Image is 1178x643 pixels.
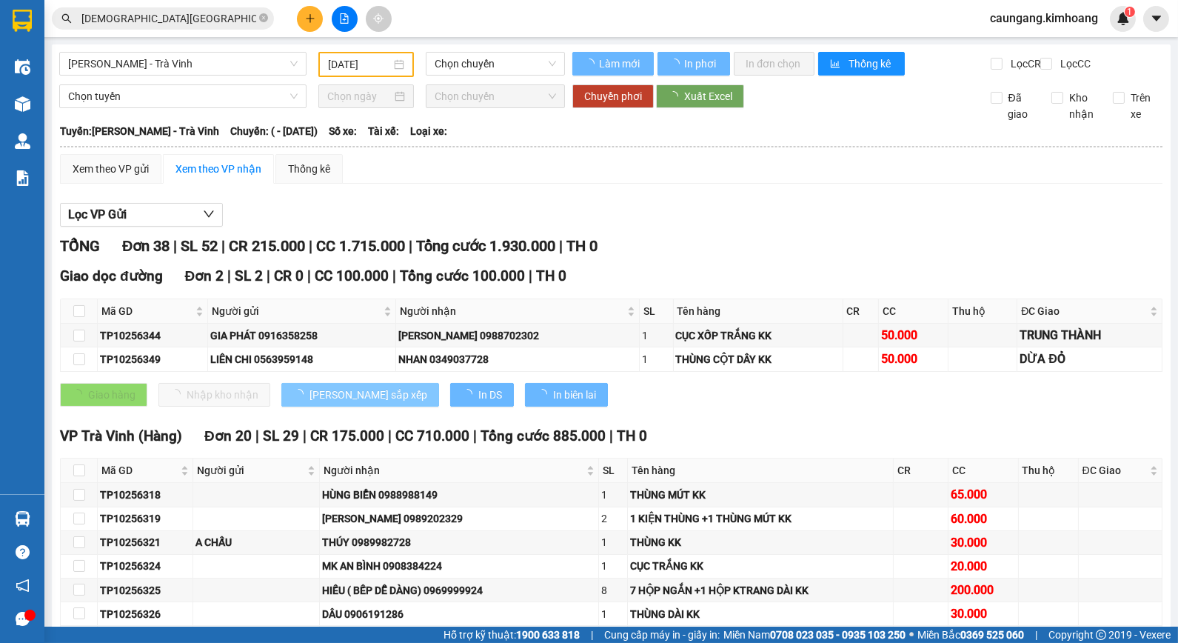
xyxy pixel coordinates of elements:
th: Thu hộ [1019,459,1079,483]
td: TP10256349 [98,347,208,371]
span: | [473,427,477,444]
img: warehouse-icon [15,133,30,149]
div: 1 [601,606,625,622]
span: loading [293,389,309,399]
button: file-add [332,6,358,32]
span: TH 0 [566,237,598,255]
span: file-add [339,13,349,24]
td: TP10256325 [98,579,193,602]
button: In đơn chọn [734,52,814,76]
span: search [61,13,72,24]
span: Hỗ trợ kỹ thuật: [444,627,580,643]
div: LIÊN CHI 0563959148 [210,351,393,367]
th: Tên hàng [628,459,894,483]
th: CR [894,459,948,483]
p: NHẬN: [6,50,216,64]
span: loading [669,59,682,69]
div: 2 [601,510,625,527]
div: TRUNG THÀNH [1020,326,1159,344]
span: caungang.kimhoang [978,9,1110,27]
strong: 0708 023 035 - 0935 103 250 [770,629,906,641]
span: Giao dọc đường [60,267,163,284]
span: Người gửi [212,303,381,319]
th: SL [599,459,628,483]
span: TH 0 [536,267,566,284]
span: CC 100.000 [315,267,389,284]
span: | [267,267,270,284]
span: 0377028730 - [6,66,120,80]
span: Hồ Chí Minh - Trà Vinh [68,53,298,75]
span: Người nhận [324,462,583,479]
div: 7 HỘP NGẮN +1 HỘP KTRANG DÀI KK [630,582,891,599]
button: [PERSON_NAME] sắp xếp [281,383,439,407]
span: Mã GD [101,462,178,479]
div: TP10256319 [100,510,190,527]
div: Thống kê [288,161,330,177]
span: ĐC Giao [1082,462,1147,479]
div: 30.000 [951,604,1015,623]
span: Đơn 20 [204,427,252,444]
span: Tổng cước 100.000 [400,267,525,284]
b: Tuyến: [PERSON_NAME] - Trà Vinh [60,125,219,137]
input: 14/10/2025 [328,56,392,73]
div: TP10256324 [100,558,190,574]
span: loading [537,389,553,399]
div: DỪA ĐỎ [1020,350,1159,368]
div: THÙNG MÚT KK [630,487,891,503]
strong: 0369 525 060 [960,629,1024,641]
button: Chuyển phơi [572,84,654,108]
button: caret-down [1143,6,1169,32]
th: CC [879,299,948,324]
span: | [227,267,231,284]
div: 1 [601,487,625,503]
div: TP10256349 [100,351,205,367]
span: loading [584,59,597,69]
span: | [307,267,311,284]
span: | [309,237,312,255]
span: Chọn tuyến [68,85,298,107]
img: warehouse-icon [15,59,30,75]
img: solution-icon [15,170,30,186]
div: CỤC TRẮNG KK [630,558,891,574]
span: | [609,427,613,444]
td: TP10256321 [98,531,193,555]
td: TP10256324 [98,555,193,579]
span: HOÀNG [79,66,120,80]
span: down [203,208,215,220]
span: notification [16,579,30,593]
span: | [392,267,396,284]
span: TH 0 [617,427,647,444]
span: CC 1.715.000 [316,237,405,255]
div: TP10256321 [100,534,190,550]
span: 25.000 [66,102,110,119]
div: THÙNG CỘT DÂY KK [676,351,840,367]
span: Chọn chuyến [435,85,556,107]
img: logo-vxr [13,10,32,32]
div: 20.000 [951,557,1015,576]
span: SL 2 [235,267,263,284]
div: [PERSON_NAME] 0989202329 [322,510,596,527]
div: 8 [601,582,625,599]
span: Trên xe [1125,90,1163,122]
span: Cước rồi: [4,102,62,119]
span: Tài xế: [368,123,399,139]
span: Xuất Excel [684,88,732,104]
sup: 1 [1125,7,1135,17]
div: GIA PHÁT 0916358258 [210,327,393,344]
th: CR [843,299,879,324]
span: | [303,427,307,444]
th: CC [948,459,1018,483]
span: Số xe: [329,123,357,139]
span: Kho nhận [1063,90,1102,122]
span: Mã GD [101,303,193,319]
div: 50.000 [881,350,946,368]
span: bar-chart [830,59,843,70]
span: Lọc VP Gửi [68,205,127,224]
div: TP10256325 [100,582,190,599]
button: In phơi [657,52,730,76]
span: TỔNG [60,237,100,255]
div: TP10256326 [100,606,190,622]
span: Cung cấp máy in - giấy in: [604,627,720,643]
span: | [1035,627,1037,643]
button: Xuất Excel [656,84,744,108]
